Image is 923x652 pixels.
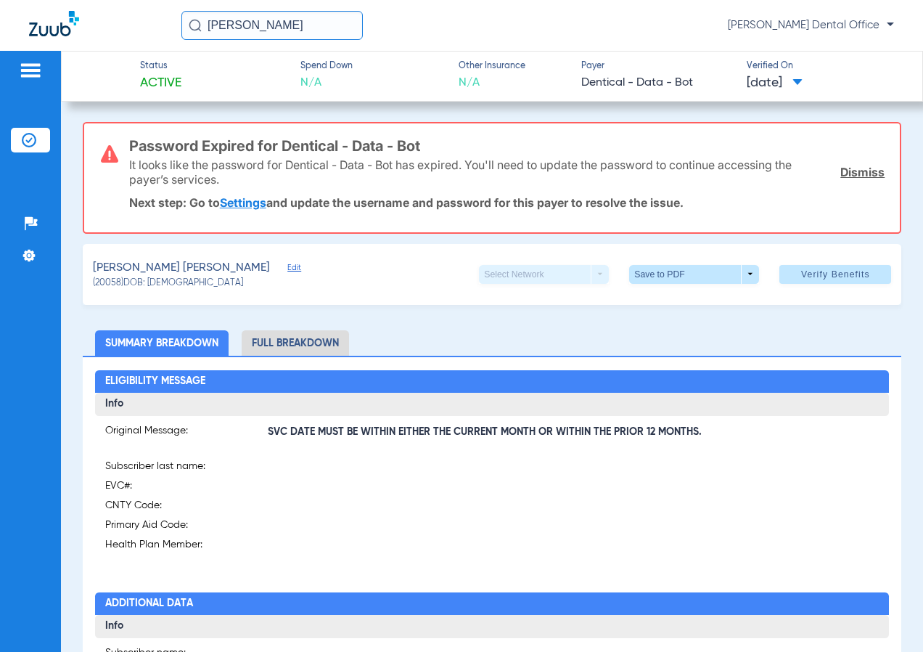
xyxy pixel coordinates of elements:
[95,330,229,356] li: Summary Breakdown
[181,11,363,40] input: Search for patients
[93,259,270,277] span: [PERSON_NAME] [PERSON_NAME]
[220,195,266,210] a: Settings
[581,74,734,92] span: Dentical - Data - Bot
[268,425,879,440] span: SVC DATE MUST BE WITHIN EITHER THE CURRENT MONTH OR WITHIN THE PRIOR 12 MONTHS.
[779,265,891,284] button: Verify Benefits
[105,459,268,478] span: Subscriber last name:
[95,370,889,394] h2: Eligibility Message
[29,11,79,36] img: Zuub Logo
[105,423,268,441] span: Original Message:
[747,60,900,73] span: Verified On
[242,330,349,356] li: Full Breakdown
[19,62,42,79] img: hamburger-icon
[300,74,353,92] span: N/A
[287,263,300,277] span: Edit
[801,269,870,280] span: Verify Benefits
[101,145,118,163] img: error-icon
[140,60,181,73] span: Status
[95,615,889,638] h3: Info
[581,60,734,73] span: Payer
[459,74,525,92] span: N/A
[629,265,759,284] button: Save to PDF
[850,582,923,652] iframe: Chat Widget
[840,165,885,179] a: Dismiss
[189,19,202,32] img: Search Icon
[95,592,889,616] h2: Additional Data
[105,537,268,557] span: Health Plan Member:
[129,158,831,187] p: It looks like the password for Dentical - Data - Bot has expired. You'll need to update the passw...
[300,60,353,73] span: Spend Down
[105,518,268,537] span: Primary Aid Code:
[728,18,894,33] span: [PERSON_NAME] Dental Office
[93,277,243,290] span: (20058) DOB: [DEMOGRAPHIC_DATA]
[105,478,268,498] span: EVC#:
[140,74,181,92] span: Active
[129,139,885,153] h3: Password Expired for Dentical - Data - Bot
[459,60,525,73] span: Other Insurance
[105,498,268,518] span: CNTY Code:
[129,195,885,210] p: Next step: Go to and update the username and password for this payer to resolve the issue.
[95,393,889,416] h3: Info
[747,74,803,92] span: [DATE]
